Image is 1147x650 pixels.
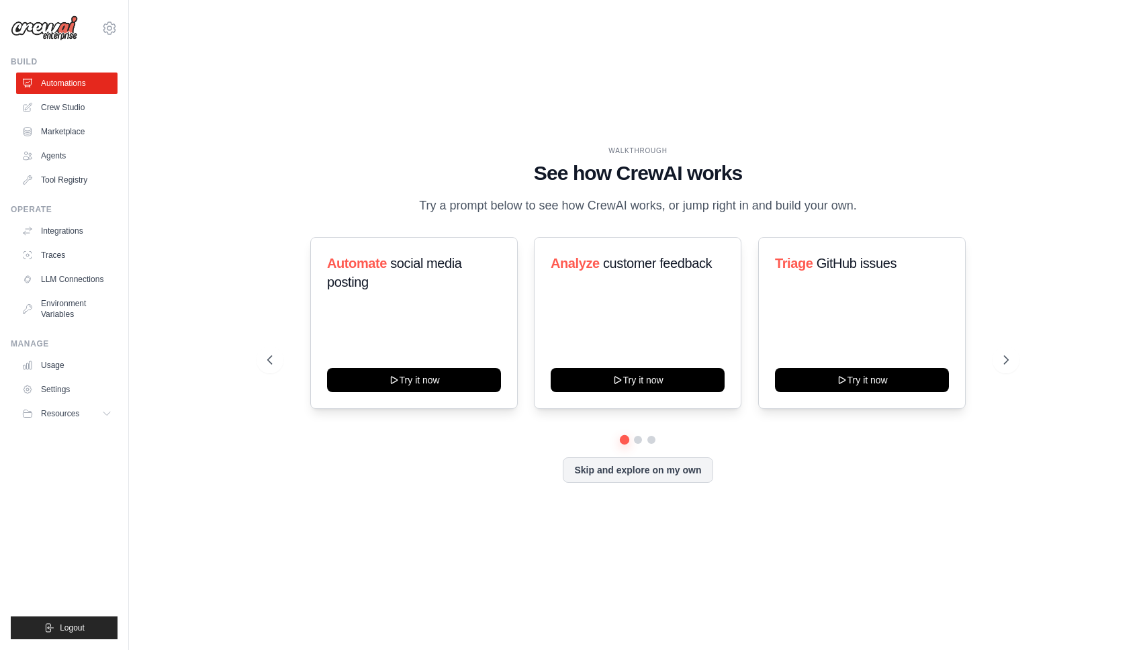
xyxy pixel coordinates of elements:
button: Try it now [551,368,725,392]
a: Tool Registry [16,169,118,191]
a: Traces [16,244,118,266]
button: Try it now [775,368,949,392]
span: GitHub issues [816,256,896,271]
a: Environment Variables [16,293,118,325]
span: Logout [60,622,85,633]
a: Crew Studio [16,97,118,118]
div: Operate [11,204,118,215]
a: LLM Connections [16,269,118,290]
span: Automate [327,256,387,271]
a: Automations [16,73,118,94]
button: Logout [11,616,118,639]
a: Integrations [16,220,118,242]
a: Marketplace [16,121,118,142]
button: Skip and explore on my own [563,457,713,483]
a: Agents [16,145,118,167]
a: Usage [16,355,118,376]
button: Try it now [327,368,501,392]
a: Settings [16,379,118,400]
h1: See how CrewAI works [267,161,1009,185]
button: Resources [16,403,118,424]
span: social media posting [327,256,462,289]
span: customer feedback [603,256,712,271]
span: Triage [775,256,813,271]
div: WALKTHROUGH [267,146,1009,156]
div: Build [11,56,118,67]
span: Analyze [551,256,600,271]
p: Try a prompt below to see how CrewAI works, or jump right in and build your own. [412,196,864,216]
img: Logo [11,15,78,41]
span: Resources [41,408,79,419]
div: Manage [11,338,118,349]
